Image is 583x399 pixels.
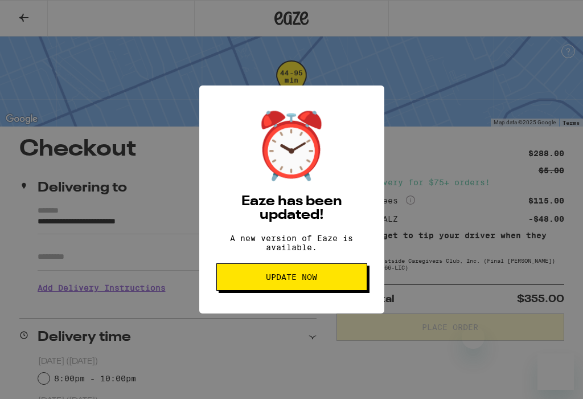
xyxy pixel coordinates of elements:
[216,234,367,252] p: A new version of Eaze is available.
[216,195,367,222] h2: Eaze has been updated!
[537,353,574,390] iframe: Button to launch messaging window
[462,326,485,349] iframe: Close message
[266,273,317,281] span: Update Now
[252,108,331,184] div: ⏰
[216,263,367,291] button: Update Now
